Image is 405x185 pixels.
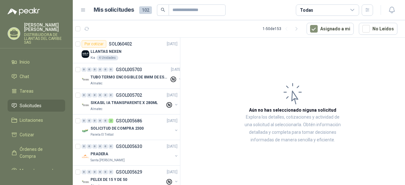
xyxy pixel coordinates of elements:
div: 0 [87,93,92,97]
a: Inicio [8,56,65,68]
a: Licitaciones [8,114,65,126]
div: 0 [98,93,103,97]
div: 0 [103,119,108,123]
div: 0 [87,170,92,174]
span: Tareas [20,88,34,95]
img: Logo peakr [8,8,40,15]
p: Almatec [90,107,103,112]
div: 4 Unidades [97,55,118,60]
p: SIKASIL IA TRANSPARENTE X 280ML [90,100,158,106]
div: 0 [87,119,92,123]
div: 0 [98,144,103,149]
span: Cotizar [20,131,34,138]
div: 0 [109,93,113,97]
div: 0 [92,170,97,174]
h3: Aún no has seleccionado niguna solicitud [249,107,336,114]
p: PRADERA [90,151,108,157]
div: 0 [82,119,86,123]
div: 0 [92,93,97,97]
p: [DATE] [167,118,178,124]
div: 0 [92,67,97,72]
div: 0 [87,67,92,72]
div: 0 [82,144,86,149]
p: [DATE] [167,144,178,150]
button: No Leídos [359,23,397,35]
span: search [161,8,165,12]
div: Por cotizar [82,40,106,48]
a: 0 0 0 0 0 0 GSOL005630[DATE] Company LogoPRADERASanta [PERSON_NAME] [82,143,179,163]
div: 0 [82,93,86,97]
a: 0 0 0 0 0 2 GSOL005686[DATE] Company LogoSOLICITUD DE COMPRA 2300Panela El Trébol [82,117,179,137]
span: Órdenes de Compra [20,146,59,160]
p: Almatec [90,81,103,86]
p: GSOL005686 [116,119,142,123]
img: Company Logo [82,76,89,83]
button: Asignado a mi [307,23,354,35]
span: Chat [20,73,29,80]
div: 0 [87,144,92,149]
img: Company Logo [82,127,89,135]
p: Kia [90,55,95,60]
div: 0 [109,67,113,72]
span: Inicio [20,59,30,65]
p: [DATE] [167,92,178,98]
p: LLANTAS NEXEN [90,49,121,55]
p: TUBO TERMO ENCOGIBLE DE 8MM DE ESPESOR X 5CMS [90,74,169,80]
p: [PERSON_NAME] [PERSON_NAME] [24,23,65,32]
div: Todas [300,7,313,14]
p: [DATE] [171,67,182,73]
a: 0 0 0 0 0 0 GSOL005702[DATE] Company LogoSIKASIL IA TRANSPARENTE X 280MLAlmatec [82,91,179,112]
span: Solicitudes [20,102,41,109]
p: PELEX DE 15 Y DE 50 [90,177,127,183]
div: 2 [109,119,113,123]
div: 0 [82,67,86,72]
img: Company Logo [82,102,89,109]
div: 0 [103,93,108,97]
p: GSOL005629 [116,170,142,174]
p: Panela El Trébol [90,132,114,137]
p: [DATE] [167,41,178,47]
div: 0 [103,144,108,149]
p: Explora los detalles, cotizaciones y actividad de una solicitud al seleccionarla. Obtén informaci... [244,114,342,144]
p: SOLICITUD DE COMPRA 2300 [90,126,144,132]
div: 0 [98,67,103,72]
p: DISTRIBUIDORA DE LLANTAS DEL CARIBE SAS [24,33,65,44]
div: 0 [109,144,113,149]
p: Santa [PERSON_NAME] [90,158,125,163]
div: 0 [92,119,97,123]
a: Por cotizarSOL060402[DATE] Company LogoLLANTAS NEXENKia4 Unidades [73,38,180,63]
div: 0 [82,170,86,174]
a: Solicitudes [8,100,65,112]
div: 0 [103,67,108,72]
p: GSOL005702 [116,93,142,97]
h1: Mis solicitudes [94,5,134,15]
a: Cotizar [8,129,65,141]
a: Manuales y ayuda [8,165,65,177]
p: [DATE] [167,169,178,175]
p: SOL060402 [109,42,132,46]
a: Tareas [8,85,65,97]
a: Chat [8,71,65,83]
div: 0 [98,119,103,123]
span: Manuales y ayuda [20,167,56,174]
div: 0 [109,170,113,174]
div: 1 - 50 de 153 [263,24,302,34]
a: 0 0 0 0 0 0 GSOL005703[DATE] Company LogoTUBO TERMO ENCOGIBLE DE 8MM DE ESPESOR X 5CMSAlmatec [82,66,183,86]
div: 0 [92,144,97,149]
img: Company Logo [82,153,89,160]
div: 0 [98,170,103,174]
p: GSOL005703 [116,67,142,72]
img: Company Logo [82,50,89,58]
div: 0 [103,170,108,174]
a: Órdenes de Compra [8,143,65,162]
p: GSOL005630 [116,144,142,149]
span: Licitaciones [20,117,43,124]
span: 102 [139,6,152,14]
